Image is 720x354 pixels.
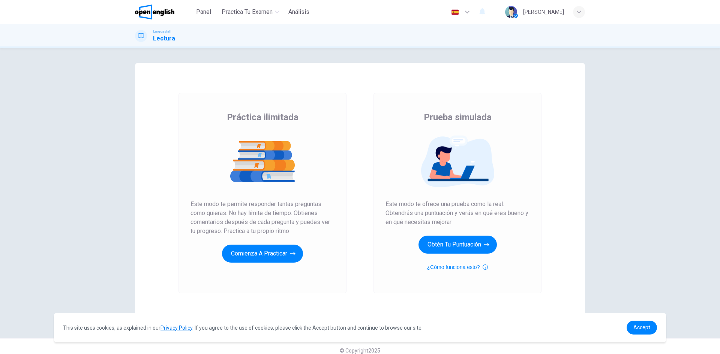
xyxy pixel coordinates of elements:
span: Practica tu examen [222,7,273,16]
span: © Copyright 2025 [340,348,380,354]
a: OpenEnglish logo [135,4,192,19]
div: cookieconsent [54,313,666,342]
button: Practica tu examen [219,5,282,19]
span: Accept [633,324,650,330]
button: Análisis [285,5,312,19]
div: [PERSON_NAME] [523,7,564,16]
span: Este modo te ofrece una prueba como la real. Obtendrás una puntuación y verás en qué eres bueno y... [385,200,529,227]
span: Análisis [288,7,309,16]
a: dismiss cookie message [627,321,657,335]
span: Práctica ilimitada [227,111,298,123]
span: This site uses cookies, as explained in our . If you agree to the use of cookies, please click th... [63,325,423,331]
span: Panel [196,7,211,16]
button: Panel [192,5,216,19]
button: Comienza a practicar [222,245,303,263]
span: Linguaskill [153,29,171,34]
img: es [450,9,460,15]
button: ¿Cómo funciona esto? [427,263,488,272]
a: Privacy Policy [160,325,192,331]
img: Profile picture [505,6,517,18]
h1: Lectura [153,34,175,43]
img: OpenEnglish logo [135,4,174,19]
span: Prueba simulada [424,111,492,123]
button: Obtén tu puntuación [418,236,497,254]
span: Este modo te permite responder tantas preguntas como quieras. No hay límite de tiempo. Obtienes c... [190,200,334,236]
